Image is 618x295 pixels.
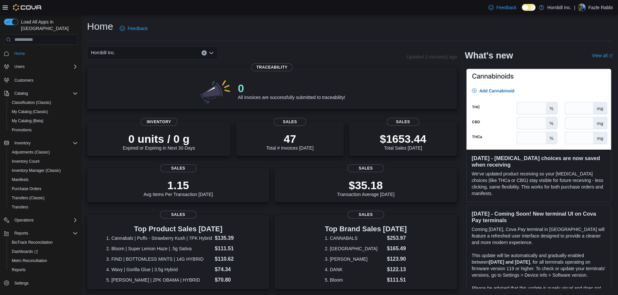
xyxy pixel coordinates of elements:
button: Inventory Count [7,157,80,166]
img: Cova [13,4,42,11]
span: My Catalog (Beta) [9,117,78,125]
span: BioTrack Reconciliation [9,238,78,246]
span: Promotions [9,126,78,134]
dt: 3. [PERSON_NAME] [325,256,384,262]
span: Reports [14,231,28,236]
span: Home [12,49,78,57]
a: Adjustments (Classic) [9,148,52,156]
dd: $110.62 [215,255,250,263]
span: Reports [12,267,26,272]
a: Home [12,50,27,57]
dd: $135.39 [215,234,250,242]
a: Settings [12,279,31,287]
button: Customers [1,75,80,85]
span: Reports [12,229,78,237]
dd: $111.51 [387,276,407,284]
span: Inventory [141,118,177,126]
a: Purchase Orders [9,185,44,193]
span: Transfers [9,203,78,211]
span: Inventory Count [9,157,78,165]
a: Feedback [486,1,519,14]
span: Users [12,63,78,71]
span: Users [14,64,25,69]
span: Inventory Manager (Classic) [9,167,78,174]
span: Dashboards [9,248,78,255]
span: Adjustments (Classic) [9,148,78,156]
h3: Top Product Sales [DATE] [106,225,250,233]
span: Operations [14,218,34,223]
span: Transfers (Classic) [12,195,44,201]
a: Dashboards [7,247,80,256]
span: Sales [387,118,419,126]
span: Sales [347,164,384,172]
button: Operations [1,216,80,225]
a: Customers [12,76,36,84]
p: We've updated product receiving so your [MEDICAL_DATA] choices (like THCa or CBG) stay visible fo... [472,171,606,197]
div: Total Sales [DATE] [380,132,426,151]
span: BioTrack Reconciliation [12,240,53,245]
button: Inventory [12,139,33,147]
button: Reports [12,229,31,237]
span: Inventory [12,139,78,147]
div: Total # Invoices [DATE] [266,132,313,151]
a: Reports [9,266,28,274]
button: Reports [7,265,80,274]
span: Customers [12,76,78,84]
a: Classification (Classic) [9,99,54,107]
button: My Catalog (Beta) [7,116,80,125]
a: Inventory Manager (Classic) [9,167,63,174]
span: Operations [12,216,78,224]
button: Users [12,63,27,71]
dt: 4. Wavy | Gorilla Glue | 3.5g Hybrid [106,266,212,273]
a: BioTrack Reconciliation [9,238,55,246]
div: Expired or Expiring in Next 30 Days [123,132,195,151]
h1: Home [87,20,113,33]
svg: External link [609,54,613,58]
span: Manifests [12,177,28,182]
p: 0 units / 0 g [123,132,195,145]
img: 0 [199,78,233,104]
dd: $74.34 [215,266,250,273]
span: Classification (Classic) [12,100,51,105]
span: My Catalog (Classic) [9,108,78,116]
p: 1.15 [144,179,213,192]
button: Promotions [7,125,80,135]
p: Coming [DATE], Cova Pay terminal in [GEOGRAPHIC_DATA] will feature a refreshed user interface des... [472,226,606,246]
span: Metrc Reconciliation [9,257,78,265]
dd: $253.97 [387,234,407,242]
div: Transaction Average [DATE] [337,179,395,197]
p: Updated 2 minute(s) ago [407,54,457,59]
span: Inventory Count [12,159,40,164]
button: Reports [1,229,80,238]
span: Hornbill Inc. [91,49,115,57]
a: Inventory Count [9,157,42,165]
p: 0 [238,82,345,95]
a: View allExternal link [592,53,613,58]
h3: [DATE] - Coming Soon! New terminal UI on Cova Pay terminals [472,210,606,223]
span: Metrc Reconciliation [12,258,47,263]
button: Transfers [7,203,80,212]
span: Adjustments (Classic) [12,150,50,155]
p: $35.18 [337,179,395,192]
a: My Catalog (Beta) [9,117,46,125]
button: Open list of options [209,50,214,56]
span: Inventory Manager (Classic) [12,168,61,173]
a: Metrc Reconciliation [9,257,50,265]
dd: $111.51 [215,245,250,253]
span: Feedback [496,4,516,11]
span: Transfers [12,205,28,210]
h3: [DATE] - [MEDICAL_DATA] choices are now saved when receiving [472,155,606,168]
span: Load All Apps in [GEOGRAPHIC_DATA] [18,19,78,32]
button: Inventory Manager (Classic) [7,166,80,175]
dt: 4. DANK [325,266,384,273]
span: Feedback [128,25,148,32]
span: My Catalog (Beta) [12,118,44,123]
button: Catalog [1,89,80,98]
p: | [574,4,575,11]
button: Users [1,62,80,71]
span: Settings [12,279,78,287]
a: Feedback [117,22,150,35]
a: Promotions [9,126,34,134]
a: My Catalog (Classic) [9,108,51,116]
button: My Catalog (Classic) [7,107,80,116]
